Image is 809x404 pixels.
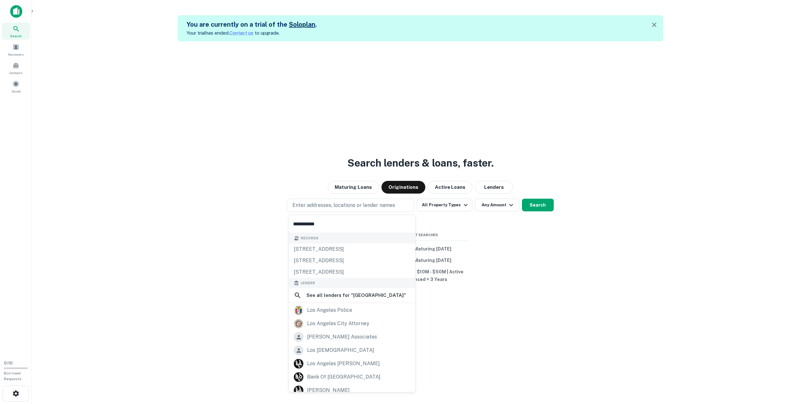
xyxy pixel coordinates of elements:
span: Records [301,236,319,241]
a: Search [2,23,30,40]
img: capitalize-icon.png [10,5,22,18]
button: Enter addresses, locations or lender names [287,199,414,212]
h3: Search lenders & loans, faster. [347,155,494,171]
p: B O [295,374,302,380]
div: [STREET_ADDRESS] [289,243,415,255]
img: picture [294,319,303,328]
button: Maturing Loans [328,181,379,194]
span: Recent Searches [373,232,468,238]
button: Any Amount [475,199,519,211]
div: [PERSON_NAME] associates [307,332,377,342]
span: Search [10,33,22,38]
div: bank of [GEOGRAPHIC_DATA] [307,373,381,382]
button: Originations [381,181,425,194]
div: [PERSON_NAME] [307,386,350,395]
span: Borrowers [8,52,24,57]
span: Lender [301,280,315,286]
div: los angeles city attorney [307,319,369,329]
span: Contacts [10,70,22,75]
button: Lenders [475,181,513,194]
a: los angeles police [289,304,415,317]
a: B Obank of [GEOGRAPHIC_DATA] [289,371,415,384]
a: Saved [2,78,30,95]
div: [STREET_ADDRESS] [289,266,415,278]
div: los [DEMOGRAPHIC_DATA] [307,346,374,355]
button: Search [522,199,554,211]
span: Saved [11,89,21,94]
a: L A[PERSON_NAME] [289,384,415,397]
button: All Property Types [417,199,472,211]
a: L Alos angeles [PERSON_NAME] [289,357,415,371]
a: Contact us [230,30,253,36]
button: All Types | Maturing [DATE] [373,255,468,266]
img: picture [294,306,303,315]
span: Borrower Requests [4,371,22,381]
p: Enter addresses, locations or lender names [292,202,395,209]
span: 0 / 10 [4,361,13,366]
button: Refinance, Sale | $10M - $50M | Active Last Financed + 3 Years [373,266,468,285]
h6: See all lenders for " [GEOGRAPHIC_DATA] " [306,292,406,299]
h5: You are currently on a trial of the . [187,20,317,29]
a: Borrowers [2,41,30,58]
p: L A [296,360,301,367]
button: All Types | Maturing [DATE] [373,243,468,255]
a: Soloplan [289,21,315,28]
div: [STREET_ADDRESS] [289,255,415,266]
p: L A [296,387,301,394]
a: Contacts [2,59,30,77]
iframe: Chat Widget [777,353,809,384]
div: los angeles [PERSON_NAME] [307,359,380,369]
a: los [DEMOGRAPHIC_DATA] [289,344,415,357]
div: los angeles police [307,306,352,315]
p: Your trial has ended. to upgrade. [187,29,317,37]
button: Active Loans [428,181,472,194]
a: los angeles city attorney [289,317,415,331]
a: [PERSON_NAME] associates [289,331,415,344]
